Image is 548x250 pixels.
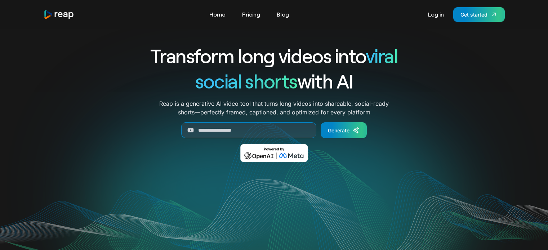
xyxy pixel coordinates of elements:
[240,144,308,162] img: Powered by OpenAI & Meta
[366,44,398,67] span: viral
[460,11,487,18] div: Get started
[206,9,229,20] a: Home
[273,9,293,20] a: Blog
[239,9,264,20] a: Pricing
[424,9,447,20] a: Log in
[453,7,505,22] a: Get started
[124,122,424,138] form: Generate Form
[328,127,349,134] div: Generate
[44,10,75,19] img: reap logo
[159,99,389,117] p: Reap is a generative AI video tool that turns long videos into shareable, social-ready shorts—per...
[195,69,297,92] span: social shorts
[44,10,75,19] a: home
[124,68,424,94] h1: with AI
[321,122,367,138] a: Generate
[124,43,424,68] h1: Transform long videos into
